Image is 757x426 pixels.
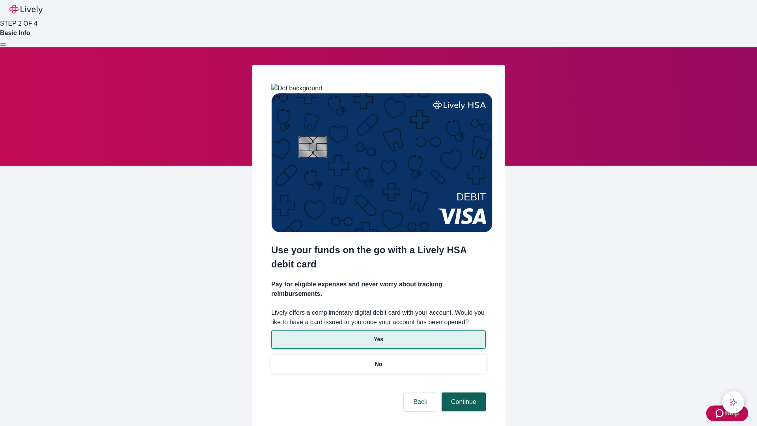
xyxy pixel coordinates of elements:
img: Dot background [271,84,322,93]
button: Zendesk support iconHelp [706,405,748,421]
label: Lively offers a complimentary digital debit card with your account. Would you like to have a card... [271,308,486,327]
p: Yes [374,335,383,344]
button: Back [404,392,437,411]
p: No [375,360,382,368]
h4: Pay for eligible expenses and never worry about tracking reimbursements. [271,280,486,299]
h2: Use your funds on the go with a Lively HSA debit card [271,243,486,271]
svg: Lively AI Assistant [729,398,737,406]
button: Yes [271,330,486,349]
img: Debit card [271,93,492,232]
span: Help [725,409,739,418]
svg: Zendesk support icon [716,409,725,418]
button: Continue [442,392,486,411]
button: No [271,355,486,374]
button: chat [722,391,744,413]
img: Lively [9,5,43,14]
